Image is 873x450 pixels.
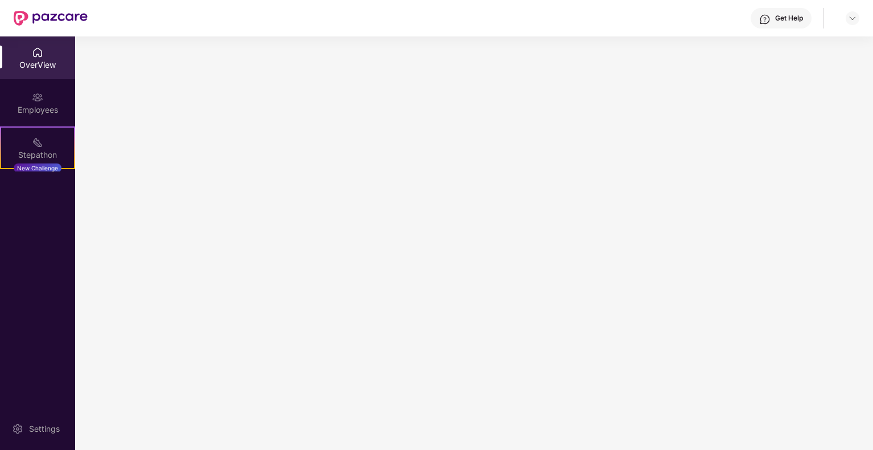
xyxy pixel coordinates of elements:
img: New Pazcare Logo [14,11,88,26]
img: svg+xml;base64,PHN2ZyBpZD0iSGVscC0zMngzMiIgeG1sbnM9Imh0dHA6Ly93d3cudzMub3JnLzIwMDAvc3ZnIiB3aWR0aD... [759,14,771,25]
img: svg+xml;base64,PHN2ZyBpZD0iU2V0dGluZy0yMHgyMCIgeG1sbnM9Imh0dHA6Ly93d3cudzMub3JnLzIwMDAvc3ZnIiB3aW... [12,423,23,435]
img: svg+xml;base64,PHN2ZyB4bWxucz0iaHR0cDovL3d3dy53My5vcmcvMjAwMC9zdmciIHdpZHRoPSIyMSIgaGVpZ2h0PSIyMC... [32,137,43,148]
div: Stepathon [1,149,74,161]
div: New Challenge [14,163,61,173]
img: svg+xml;base64,PHN2ZyBpZD0iRHJvcGRvd24tMzJ4MzIiIHhtbG5zPSJodHRwOi8vd3d3LnczLm9yZy8yMDAwL3N2ZyIgd2... [848,14,857,23]
div: Settings [26,423,63,435]
img: svg+xml;base64,PHN2ZyBpZD0iRW1wbG95ZWVzIiB4bWxucz0iaHR0cDovL3d3dy53My5vcmcvMjAwMC9zdmciIHdpZHRoPS... [32,92,43,103]
img: svg+xml;base64,PHN2ZyBpZD0iSG9tZSIgeG1sbnM9Imh0dHA6Ly93d3cudzMub3JnLzIwMDAvc3ZnIiB3aWR0aD0iMjAiIG... [32,47,43,58]
div: Get Help [775,14,803,23]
